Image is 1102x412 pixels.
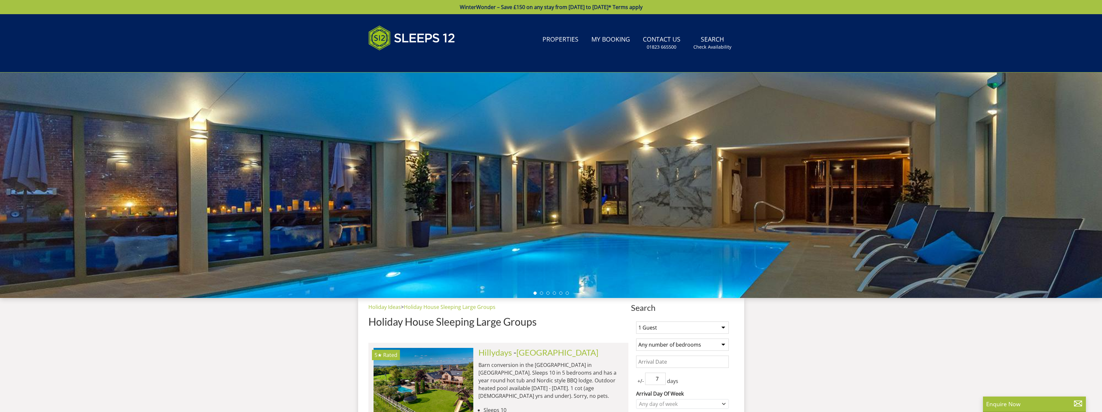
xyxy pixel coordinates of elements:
img: Sleeps 12 [368,22,455,54]
iframe: Customer reviews powered by Trustpilot [365,58,433,63]
div: Combobox [636,399,729,409]
div: Any day of week [637,400,721,407]
span: days [666,377,680,385]
a: Contact Us01823 665500 [640,33,683,53]
a: Holiday House Sleeping Large Groups [404,303,495,311]
a: SearchCheck Availability [691,33,734,53]
a: Hillydays [478,348,512,357]
a: [GEOGRAPHIC_DATA] [516,348,598,357]
span: - [514,348,598,357]
label: Arrival Day Of Week [636,390,729,398]
span: Hillydays has a 5 star rating under the Quality in Tourism Scheme [375,351,382,359]
span: > [401,303,404,311]
a: My Booking [589,33,633,47]
p: Barn conversion in the [GEOGRAPHIC_DATA] in [GEOGRAPHIC_DATA]. Sleeps 10 in 5 bedrooms and has a ... [478,361,623,400]
input: Arrival Date [636,356,729,368]
span: Search [631,303,734,312]
span: +/- [636,377,645,385]
small: Check Availability [693,44,731,50]
h1: Holiday House Sleeping Large Groups [368,316,628,327]
a: Properties [540,33,581,47]
small: 01823 665500 [647,44,676,50]
a: Holiday Ideas [368,303,401,311]
span: Rated [383,351,397,359]
p: Enquire Now [986,400,1083,408]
